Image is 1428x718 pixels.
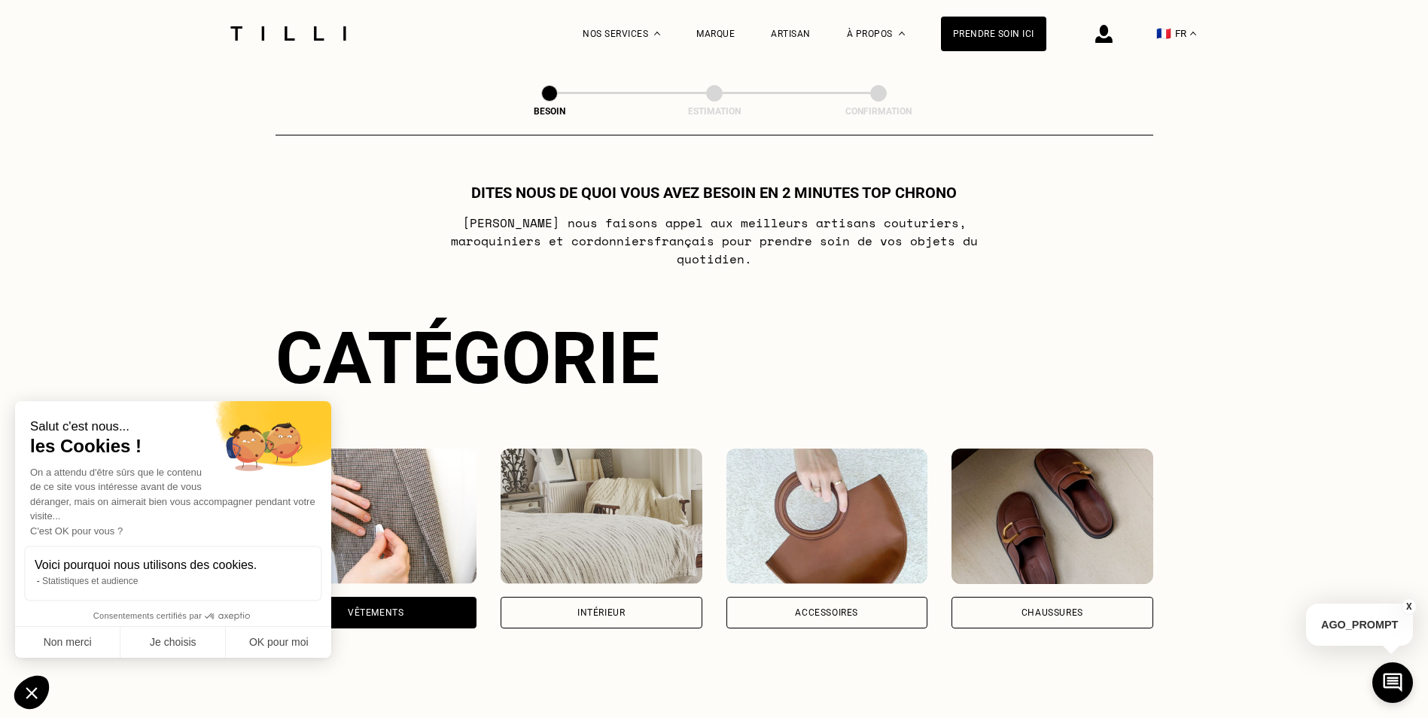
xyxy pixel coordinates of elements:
[795,608,858,617] div: Accessoires
[654,32,660,35] img: Menu déroulant
[416,214,1012,268] p: [PERSON_NAME] nous faisons appel aux meilleurs artisans couturiers , maroquiniers et cordonniers ...
[1095,25,1113,43] img: icône connexion
[471,184,957,202] h1: Dites nous de quoi vous avez besoin en 2 minutes top chrono
[1022,608,1083,617] div: Chaussures
[696,29,735,39] a: Marque
[803,106,954,117] div: Confirmation
[577,608,625,617] div: Intérieur
[276,449,477,584] img: Vêtements
[899,32,905,35] img: Menu déroulant à propos
[1156,26,1171,41] span: 🇫🇷
[941,17,1046,51] a: Prendre soin ici
[951,449,1153,584] img: Chaussures
[501,449,702,584] img: Intérieur
[1402,598,1417,615] button: X
[225,26,352,41] img: Logo du service de couturière Tilli
[276,316,1153,400] div: Catégorie
[726,449,928,584] img: Accessoires
[474,106,625,117] div: Besoin
[771,29,811,39] a: Artisan
[348,608,403,617] div: Vêtements
[639,106,790,117] div: Estimation
[1306,604,1413,646] p: AGO_PROMPT
[1190,32,1196,35] img: menu déroulant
